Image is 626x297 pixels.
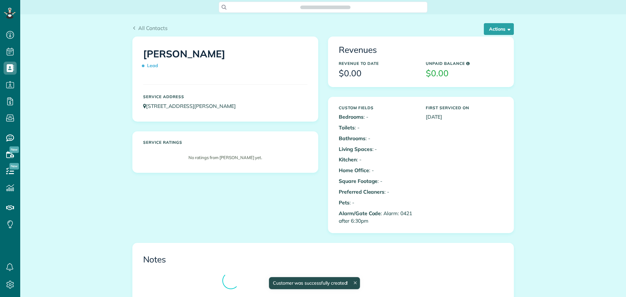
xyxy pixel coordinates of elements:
p: No ratings from [PERSON_NAME] yet. [146,155,304,161]
h5: Custom Fields [339,106,416,110]
b: Bathrooms [339,135,365,141]
button: Actions [484,23,514,35]
p: : - [339,145,416,153]
h5: Unpaid Balance [426,61,503,66]
h1: [PERSON_NAME] [143,49,307,71]
span: New [9,146,19,153]
span: Search ZenMaid… [307,4,344,10]
b: Pets [339,199,350,206]
p: : - [339,188,416,196]
p: : - [339,177,416,185]
p: : - [339,167,416,174]
b: Home Office [339,167,369,173]
b: Square Footage [339,178,378,184]
h3: $0.00 [426,69,503,78]
b: Toilets [339,124,355,131]
b: Living Spaces [339,146,372,152]
b: Kitchen [339,156,357,163]
p: : - [339,124,416,131]
a: [STREET_ADDRESS][PERSON_NAME] [143,103,242,109]
p: : Alarm: 0421 after 6:30pm [339,210,416,225]
h5: First Serviced On [426,106,503,110]
h3: $0.00 [339,69,416,78]
h5: Service Address [143,95,307,99]
span: All Contacts [138,25,168,31]
b: Preferred Cleaners [339,188,384,195]
p: : - [339,156,416,163]
h5: Revenue to Date [339,61,416,66]
span: Lead [143,60,161,71]
a: All Contacts [132,24,168,32]
b: Alarm/Gate Code [339,210,381,216]
h3: Notes [143,255,503,264]
h3: Revenues [339,45,503,55]
div: Customer was successfully created! [269,277,360,289]
b: Bedrooms [339,113,364,120]
p: : - [339,199,416,206]
h5: Service ratings [143,140,307,144]
span: New [9,163,19,170]
p: [DATE] [426,113,503,121]
p: : - [339,135,416,142]
p: : - [339,113,416,121]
